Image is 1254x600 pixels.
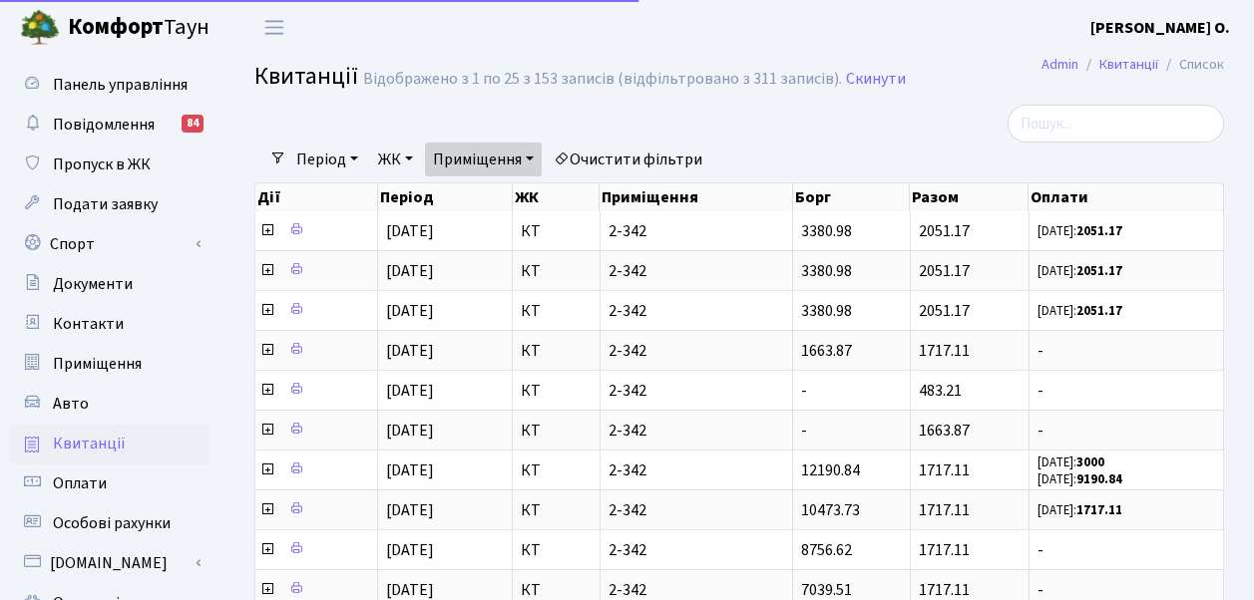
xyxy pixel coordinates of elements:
span: КТ [521,223,591,239]
span: - [1038,383,1215,399]
span: 3380.98 [801,260,852,282]
span: 2-342 [609,582,785,598]
span: 2-342 [609,423,785,439]
span: 2051.17 [919,260,970,282]
button: Переключити навігацію [249,11,299,44]
span: 2-342 [609,303,785,319]
small: [DATE]: [1038,262,1122,280]
span: 2-342 [609,542,785,558]
b: 2051.17 [1076,262,1122,280]
span: [DATE] [386,459,434,481]
b: Комфорт [68,11,164,43]
a: Панель управління [10,65,209,105]
span: 3380.98 [801,300,852,322]
span: КТ [521,423,591,439]
span: [DATE] [386,539,434,561]
a: Період [288,143,366,176]
span: КТ [521,502,591,518]
span: 2-342 [609,502,785,518]
span: Оплати [53,472,107,494]
nav: breadcrumb [1012,44,1254,86]
span: 1717.11 [919,459,970,481]
span: - [1038,582,1215,598]
a: Авто [10,384,209,424]
span: КТ [521,343,591,359]
b: 9190.84 [1076,470,1122,488]
span: 1663.87 [919,420,970,442]
small: [DATE]: [1038,501,1122,519]
span: КТ [521,263,591,279]
div: Відображено з 1 по 25 з 153 записів (відфільтровано з 311 записів). [363,70,842,89]
a: [PERSON_NAME] О. [1090,16,1230,40]
span: 2051.17 [919,300,970,322]
input: Пошук... [1008,105,1224,143]
b: 1717.11 [1076,501,1122,519]
a: Очистити фільтри [546,143,710,176]
a: Подати заявку [10,184,209,224]
span: КТ [521,542,591,558]
th: Борг [793,183,910,211]
a: [DOMAIN_NAME] [10,543,209,583]
a: Оплати [10,463,209,503]
span: 10473.73 [801,499,860,521]
a: Спорт [10,224,209,264]
span: - [801,380,807,402]
span: [DATE] [386,300,434,322]
small: [DATE]: [1038,470,1122,488]
a: Скинути [846,70,906,89]
span: 12190.84 [801,459,860,481]
a: Квитанції [10,424,209,463]
span: КТ [521,462,591,478]
div: 84 [182,115,204,133]
a: Особові рахунки [10,503,209,543]
a: Приміщення [425,143,542,176]
img: logo.png [20,8,60,48]
th: ЖК [513,183,600,211]
th: Період [378,183,514,211]
span: 1663.87 [801,340,852,362]
small: [DATE]: [1038,222,1122,240]
span: КТ [521,383,591,399]
span: 2-342 [609,223,785,239]
span: Квитанції [254,59,358,94]
span: Авто [53,393,89,415]
a: Admin [1042,54,1078,75]
span: 1717.11 [919,539,970,561]
a: ЖК [370,143,421,176]
b: 2051.17 [1076,302,1122,320]
span: Приміщення [53,353,142,375]
span: Особові рахунки [53,512,171,534]
a: Квитанції [1099,54,1158,75]
a: Приміщення [10,344,209,384]
span: Повідомлення [53,114,155,136]
b: [PERSON_NAME] О. [1090,17,1230,39]
span: [DATE] [386,340,434,362]
span: [DATE] [386,499,434,521]
span: Контакти [53,313,124,335]
th: Разом [910,183,1029,211]
span: 3380.98 [801,220,852,242]
span: [DATE] [386,260,434,282]
a: Контакти [10,304,209,344]
small: [DATE]: [1038,302,1122,320]
th: Оплати [1029,183,1223,211]
span: Квитанції [53,433,126,454]
span: Документи [53,273,133,295]
span: Пропуск в ЖК [53,153,151,175]
a: Повідомлення84 [10,105,209,145]
small: [DATE]: [1038,453,1104,471]
span: 2051.17 [919,220,970,242]
span: [DATE] [386,420,434,442]
span: 2-342 [609,263,785,279]
b: 2051.17 [1076,222,1122,240]
span: 2-342 [609,462,785,478]
span: 1717.11 [919,499,970,521]
span: 8756.62 [801,539,852,561]
span: [DATE] [386,220,434,242]
span: КТ [521,303,591,319]
span: Таун [68,11,209,45]
span: Панель управління [53,74,188,96]
a: Пропуск в ЖК [10,145,209,184]
span: КТ [521,582,591,598]
span: - [1038,542,1215,558]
